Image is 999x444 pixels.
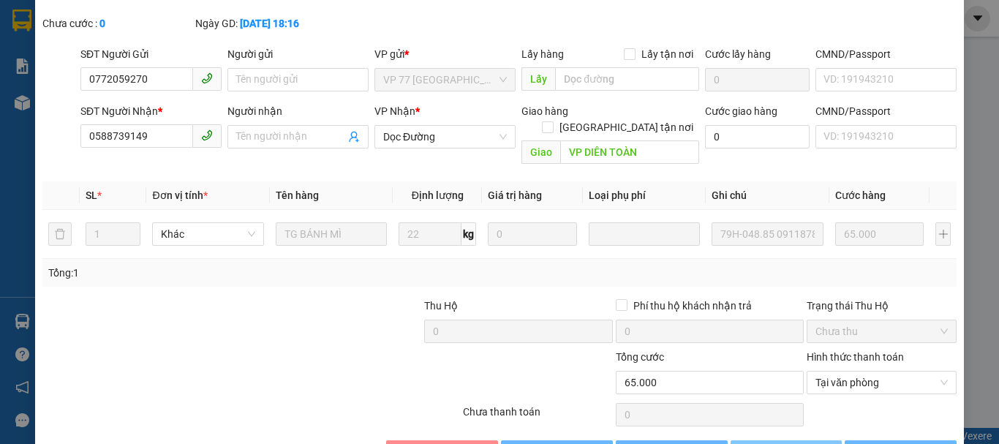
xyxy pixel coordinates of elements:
div: SĐT Người Gửi [80,46,222,62]
span: Đơn vị tính [152,189,207,201]
span: VP Nhận [374,105,415,117]
input: Ghi Chú [712,222,823,246]
label: Hình thức thanh toán [807,351,904,363]
span: kg [461,222,476,246]
b: 0 [99,18,105,29]
input: Cước lấy hàng [705,68,810,91]
span: user-add [348,131,360,143]
span: phone [201,72,213,84]
div: Người nhận [227,103,369,119]
label: Cước lấy hàng [705,48,771,60]
div: CMND/Passport [815,103,957,119]
button: delete [48,222,72,246]
input: 0 [488,222,577,246]
input: Cước giao hàng [705,125,810,148]
span: Giá trị hàng [488,189,542,201]
div: Chưa thanh toán [461,404,614,429]
span: Lấy hàng [521,48,564,60]
span: Định lượng [412,189,464,201]
input: VD: Bàn, Ghế [276,222,387,246]
span: Phí thu hộ khách nhận trả [627,298,758,314]
span: VP 77 Thái Nguyên [383,69,507,91]
b: [DATE] 18:16 [240,18,299,29]
span: Dọc Đường [383,126,507,148]
input: Dọc đường [555,67,699,91]
div: VP gửi [374,46,516,62]
span: Chưa thu [815,320,948,342]
label: Cước giao hàng [705,105,777,117]
span: Giao [521,140,560,164]
div: Người gửi [227,46,369,62]
span: Lấy tận nơi [636,46,699,62]
div: Tổng: 1 [48,265,387,281]
span: SL [86,189,97,201]
div: Chưa cước : [42,15,192,31]
div: CMND/Passport [815,46,957,62]
span: Thu Hộ [424,300,458,312]
span: [GEOGRAPHIC_DATA] tận nơi [554,119,699,135]
span: Cước hàng [835,189,886,201]
span: Giao hàng [521,105,568,117]
th: Ghi chú [706,181,829,210]
span: Tổng cước [616,351,664,363]
div: Trạng thái Thu Hộ [807,298,957,314]
input: Dọc đường [560,140,699,164]
span: Khác [161,223,255,245]
th: Loại phụ phí [583,181,706,210]
span: Lấy [521,67,555,91]
span: phone [201,129,213,141]
span: Tại văn phòng [815,372,948,394]
div: Ngày GD: [195,15,345,31]
input: 0 [835,222,924,246]
button: plus [935,222,951,246]
span: Tên hàng [276,189,319,201]
div: SĐT Người Nhận [80,103,222,119]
